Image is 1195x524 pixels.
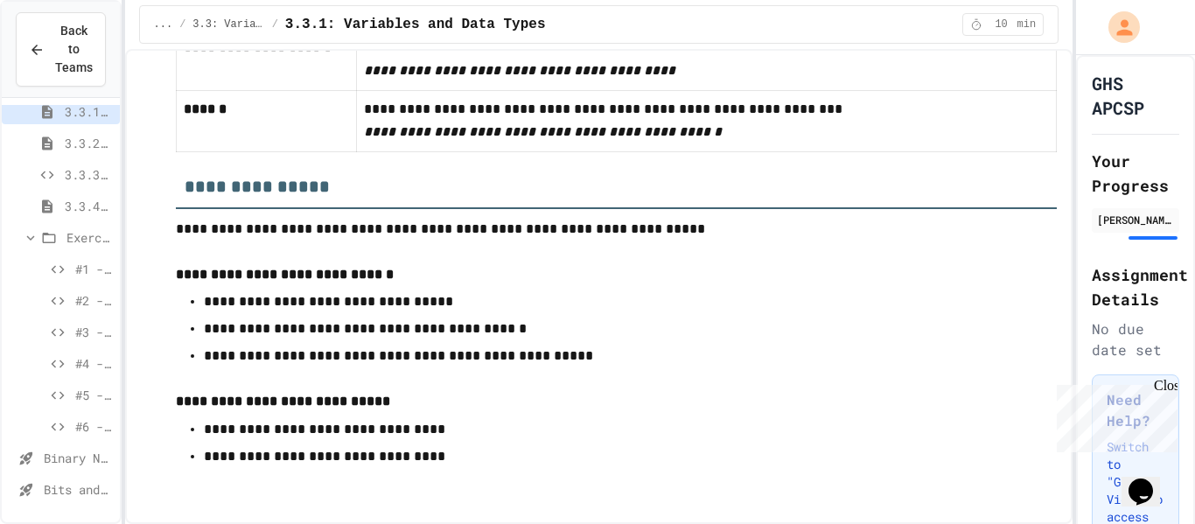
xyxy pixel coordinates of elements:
span: #1 - Fix the Code (Easy) [75,260,113,278]
span: / [179,17,185,31]
span: Back to Teams [55,22,93,77]
h2: Your Progress [1092,149,1179,198]
span: #6 - Complete the Code (Hard) [75,417,113,436]
div: No due date set [1092,318,1179,360]
span: #2 - Complete the Code (Easy) [75,291,113,310]
span: Binary Numbers [44,449,113,467]
span: #5 - Fix the Code (Hard) [75,386,113,404]
h1: GHS APCSP [1092,71,1179,120]
h2: Assignment Details [1092,262,1179,311]
div: [PERSON_NAME] [1097,212,1174,227]
span: 3.3.4: AP Practice - Variables [65,197,113,215]
span: 3.3.3: What's the Type? [65,165,113,184]
span: 10 [988,17,1016,31]
span: #4 - Complete the Code (Medium) [75,354,113,373]
span: Bits and Bytes [44,480,113,499]
span: 3.3.1: Variables and Data Types [65,102,113,121]
span: min [1017,17,1037,31]
span: 3.3: Variables and Data Types [192,17,264,31]
div: My Account [1090,7,1144,47]
span: / [272,17,278,31]
span: 3.3.1: Variables and Data Types [285,14,546,35]
span: #3 - Fix the Code (Medium) [75,323,113,341]
span: ... [154,17,173,31]
iframe: chat widget [1050,378,1178,452]
span: Exercises - Variables and Data Types [66,228,113,247]
span: 3.3.2: Review - Variables and Data Types [65,134,113,152]
div: Chat with us now!Close [7,7,121,111]
button: Back to Teams [16,12,106,87]
iframe: chat widget [1122,454,1178,507]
